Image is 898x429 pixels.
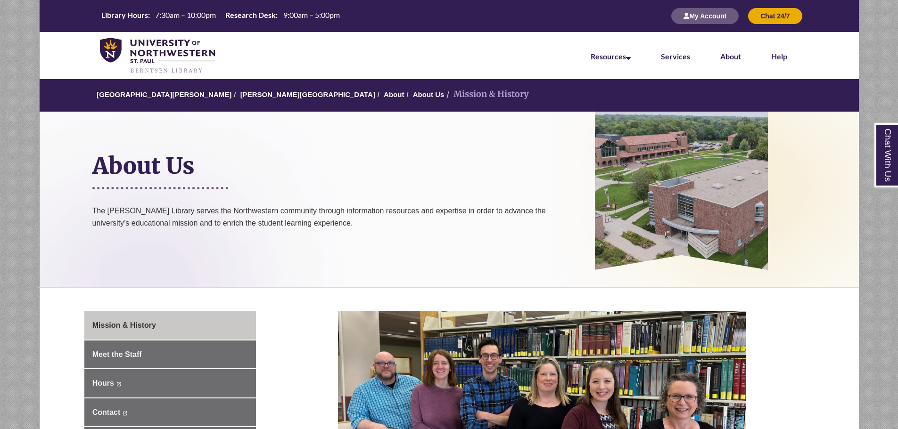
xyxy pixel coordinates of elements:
[748,12,802,20] a: Chat 24/7
[771,52,787,61] a: Help
[671,8,739,24] button: My Account
[222,10,279,20] th: Research Desk:
[283,10,340,19] span: 9:00am – 5:00pm
[84,311,256,340] a: Mission & History
[92,205,581,252] p: The [PERSON_NAME] Library serves the Northwestern community through information resources and exp...
[661,52,690,61] a: Services
[671,12,739,20] a: My Account
[84,369,256,397] a: Hours
[92,114,581,185] h1: About Us
[116,382,121,386] i: This link opens in a new window
[92,408,121,416] span: Contact
[100,38,215,74] img: UNWSP Library Logo
[92,379,114,387] span: Hours
[98,10,344,22] table: Hours Today
[591,52,631,61] a: Resources
[92,321,156,329] span: Mission & History
[98,10,344,23] a: Hours Today
[97,90,231,98] a: [GEOGRAPHIC_DATA][PERSON_NAME]
[84,340,256,369] a: Meet the Staff
[84,398,256,427] a: Contact
[123,411,128,415] i: This link opens in a new window
[98,10,151,20] th: Library Hours:
[240,90,375,98] a: [PERSON_NAME][GEOGRAPHIC_DATA]
[444,88,529,101] li: Mission & History
[413,90,445,98] a: About Us
[155,10,216,19] span: 7:30am – 10:00pm
[384,90,404,98] a: About
[720,52,741,61] a: About
[92,350,142,358] span: Meet the Staff
[748,8,802,24] button: Chat 24/7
